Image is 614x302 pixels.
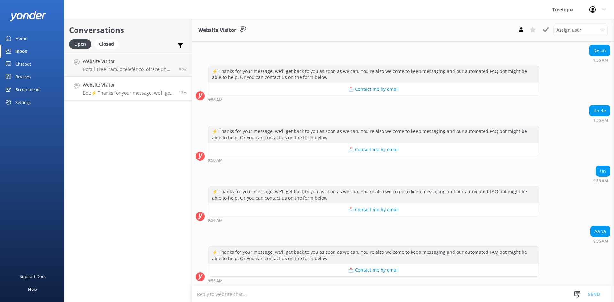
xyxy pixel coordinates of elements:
div: Sep 16 2025 09:56am (UTC -06:00) America/Mexico_City [208,218,539,222]
button: 📩 Contact me by email [208,83,539,96]
strong: 9:56 AM [593,239,608,243]
button: 📩 Contact me by email [208,143,539,156]
div: Reviews [15,70,31,83]
div: ⚡ Thanks for your message, we'll get back to you as soon as we can. You're also welcome to keep m... [208,186,539,203]
strong: 9:56 AM [208,98,223,102]
strong: 9:56 AM [593,58,608,62]
div: Un [596,166,610,177]
h4: Website Visitor [83,81,174,89]
span: Assign user [556,27,581,34]
h4: Website Visitor [83,58,174,65]
div: Settings [15,96,31,109]
div: Support Docs [20,270,46,283]
div: Home [15,32,27,45]
div: Recommend [15,83,40,96]
span: Sep 16 2025 10:08am (UTC -06:00) America/Mexico_City [179,66,187,72]
div: Sep 16 2025 09:56am (UTC -06:00) America/Mexico_City [208,158,539,162]
p: Bot: ⚡ Thanks for your message, we'll get back to you as soon as we can. You're also welcome to k... [83,90,174,96]
div: Sep 16 2025 09:56am (UTC -06:00) America/Mexico_City [208,97,539,102]
div: Closed [94,39,119,49]
div: Sep 16 2025 09:56am (UTC -06:00) America/Mexico_City [208,278,539,283]
strong: 9:56 AM [208,219,223,222]
button: 📩 Contact me by email [208,203,539,216]
div: Open [69,39,91,49]
div: ⚡ Thanks for your message, we'll get back to you as soon as we can. You're also welcome to keep m... [208,247,539,264]
div: De un [589,45,610,56]
strong: 9:56 AM [593,179,608,183]
strong: 9:56 AM [593,119,608,122]
div: Help [28,283,37,296]
h3: Website Visitor [198,26,236,35]
div: Sep 16 2025 09:56am (UTC -06:00) America/Mexico_City [590,239,610,243]
span: Sep 16 2025 09:56am (UTC -06:00) America/Mexico_City [179,90,187,96]
div: Inbox [15,45,27,58]
div: Un de [589,105,610,116]
div: Sep 16 2025 09:56am (UTC -06:00) America/Mexico_City [593,178,610,183]
strong: 9:56 AM [208,159,223,162]
img: yonder-white-logo.png [10,11,46,21]
a: Closed [94,40,122,47]
div: Sep 16 2025 09:56am (UTC -06:00) America/Mexico_City [589,58,610,62]
h2: Conversations [69,24,187,36]
div: Chatbot [15,58,31,70]
a: Open [69,40,94,47]
div: Assign User [553,25,608,35]
p: Bot: El TreeTram, o teleférico, ofrece un recorrido escénico de [PERSON_NAME] y vuelta de 1 milla... [83,66,174,72]
div: Aa ya [591,226,610,237]
strong: 9:56 AM [208,279,223,283]
a: Website VisitorBot:⚡ Thanks for your message, we'll get back to you as soon as we can. You're als... [64,77,192,101]
a: Website VisitorBot:El TreeTram, o teleférico, ofrece un recorrido escénico de [PERSON_NAME] y vue... [64,53,192,77]
div: ⚡ Thanks for your message, we'll get back to you as soon as we can. You're also welcome to keep m... [208,126,539,143]
button: 📩 Contact me by email [208,264,539,276]
div: Sep 16 2025 09:56am (UTC -06:00) America/Mexico_City [589,118,610,122]
div: ⚡ Thanks for your message, we'll get back to you as soon as we can. You're also welcome to keep m... [208,66,539,83]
